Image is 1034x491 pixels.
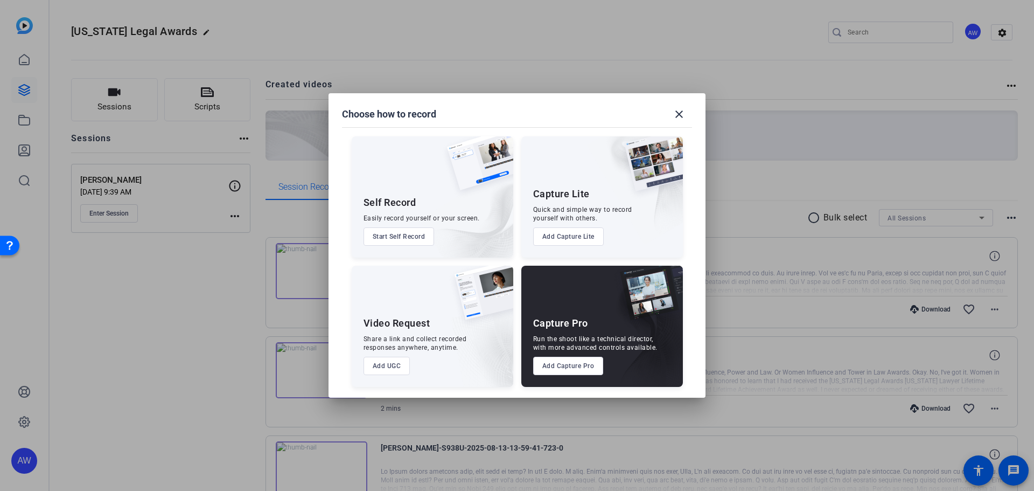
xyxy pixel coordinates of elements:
div: Capture Pro [533,317,588,330]
button: Start Self Record [364,227,435,246]
button: Add UGC [364,357,410,375]
img: ugc-content.png [446,266,513,331]
img: self-record.png [439,136,513,201]
img: capture-lite.png [616,136,683,202]
div: Quick and simple way to record yourself with others. [533,205,632,223]
mat-icon: close [673,108,686,121]
div: Video Request [364,317,430,330]
h1: Choose how to record [342,108,436,121]
div: Run the shoot like a technical director, with more advanced controls available. [533,335,658,352]
button: Add Capture Lite [533,227,604,246]
div: Self Record [364,196,416,209]
button: Add Capture Pro [533,357,604,375]
img: embarkstudio-ugc-content.png [451,299,513,387]
img: embarkstudio-self-record.png [420,160,513,258]
img: embarkstudio-capture-pro.png [603,279,683,387]
img: capture-pro.png [612,266,683,331]
div: Capture Lite [533,188,590,200]
img: embarkstudio-capture-lite.png [586,136,683,244]
div: Easily record yourself or your screen. [364,214,480,223]
div: Share a link and collect recorded responses anywhere, anytime. [364,335,467,352]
